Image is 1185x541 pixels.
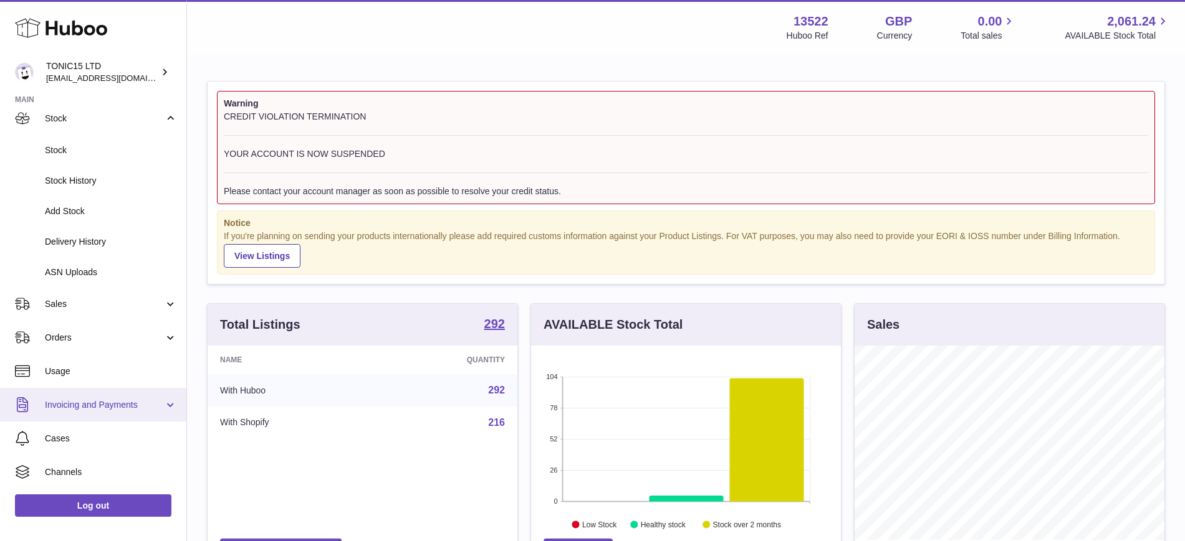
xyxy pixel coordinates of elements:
text: 26 [550,466,557,474]
text: 78 [550,404,557,412]
text: 52 [550,435,557,443]
text: Low Stock [582,520,617,529]
span: Orders [45,332,164,344]
span: Add Stock [45,205,177,217]
h3: AVAILABLE Stock Total [544,316,683,333]
div: Huboo Ref [787,30,828,42]
text: Stock over 2 months [713,520,781,529]
span: Stock [45,144,177,156]
h3: Total Listings [220,316,300,333]
text: Healthy stock [641,520,686,529]
span: Usage [45,365,177,377]
a: 0.00 Total sales [961,13,1016,42]
img: internalAdmin-13522@internal.huboo.com [15,63,34,82]
strong: 13522 [794,13,828,30]
span: Channels [45,466,177,478]
span: AVAILABLE Stock Total [1065,30,1170,42]
span: Invoicing and Payments [45,399,164,411]
a: Log out [15,494,171,517]
span: [EMAIL_ADDRESS][DOMAIN_NAME] [46,73,183,83]
a: 2,061.24 AVAILABLE Stock Total [1065,13,1170,42]
a: 216 [488,417,505,428]
span: Sales [45,298,164,310]
td: With Shopify [208,407,375,439]
a: 292 [484,318,505,332]
th: Quantity [375,346,517,374]
span: Delivery History [45,236,177,248]
text: 104 [546,373,557,380]
div: If you're planning on sending your products internationally please add required customs informati... [224,230,1148,268]
span: 0.00 [978,13,1002,30]
div: TONIC15 LTD [46,60,158,84]
span: Total sales [961,30,1016,42]
strong: Notice [224,217,1148,229]
span: Cases [45,433,177,445]
th: Name [208,346,375,374]
strong: 292 [484,318,505,330]
strong: Warning [224,98,1148,110]
span: Stock History [45,175,177,187]
a: View Listings [224,244,300,268]
span: Stock [45,113,164,125]
div: CREDIT VIOLATION TERMINATION YOUR ACCOUNT IS NOW SUSPENDED Please contact your account manager as... [224,111,1148,197]
span: 2,061.24 [1107,13,1156,30]
h3: Sales [867,316,900,333]
strong: GBP [885,13,912,30]
div: Currency [877,30,913,42]
td: With Huboo [208,374,375,407]
a: 292 [488,385,505,395]
span: ASN Uploads [45,266,177,278]
text: 0 [554,497,557,505]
